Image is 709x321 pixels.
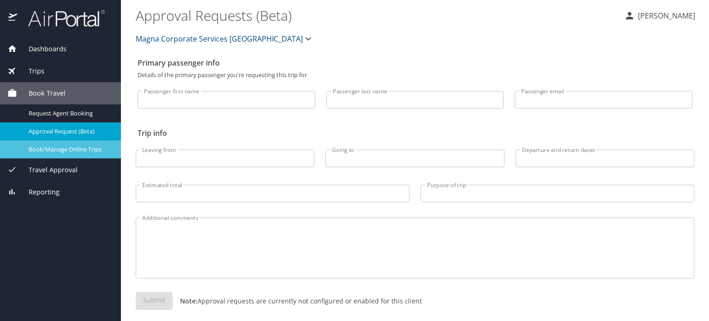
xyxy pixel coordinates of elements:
strong: Note: [180,297,198,305]
h2: Trip info [138,126,692,140]
h2: Primary passenger info [138,55,692,70]
img: icon-airportal.png [8,9,18,27]
span: Magna Corporate Services [GEOGRAPHIC_DATA] [136,32,303,45]
button: Magna Corporate Services [GEOGRAPHIC_DATA] [132,30,318,48]
span: Approval Request (Beta) [29,127,110,136]
button: [PERSON_NAME] [620,7,699,24]
span: Dashboards [17,44,66,54]
span: Travel Approval [17,165,78,175]
span: Book/Manage Online Trips [29,145,110,154]
span: Trips [17,66,44,76]
p: Details of the primary passenger you're requesting this trip for [138,72,692,78]
span: Book Travel [17,88,66,98]
img: airportal-logo.png [18,9,105,27]
p: [PERSON_NAME] [635,10,695,21]
span: Request Agent Booking [29,109,110,118]
span: Reporting [17,187,60,197]
h1: Approval Requests (Beta) [136,1,617,30]
p: Approval requests are currently not configured or enabled for this client [173,296,422,306]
